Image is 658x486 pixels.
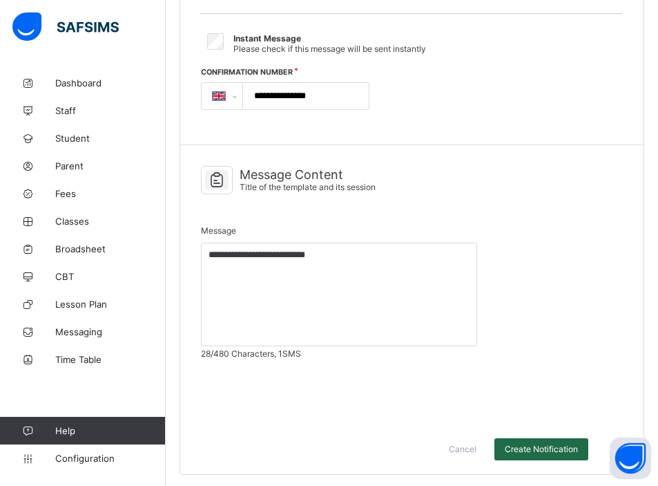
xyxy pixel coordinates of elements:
[55,133,166,144] span: Student
[55,425,165,436] span: Help
[55,271,166,282] span: CBT
[55,354,166,365] span: Time Table
[55,105,166,116] span: Staff
[55,453,165,464] span: Configuration
[201,225,236,236] span: Message
[55,77,166,88] span: Dashboard
[12,12,119,41] img: safsims
[505,444,578,454] span: Create Notification
[233,44,426,54] span: Please check if this message will be sent instantly
[201,68,293,77] label: Confirmation Number
[610,438,651,479] button: Open asap
[233,33,301,44] span: Instant Message
[55,299,166,310] span: Lesson Plan
[449,444,476,454] span: Cancel
[55,326,166,337] span: Messaging
[55,160,166,171] span: Parent
[240,182,376,192] span: Title of the template and its session
[55,216,166,227] span: Classes
[240,167,376,182] span: Message Content
[201,348,623,359] span: 28 /480 Characters, 1 SMS
[55,188,166,199] span: Fees
[55,243,166,254] span: Broadsheet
